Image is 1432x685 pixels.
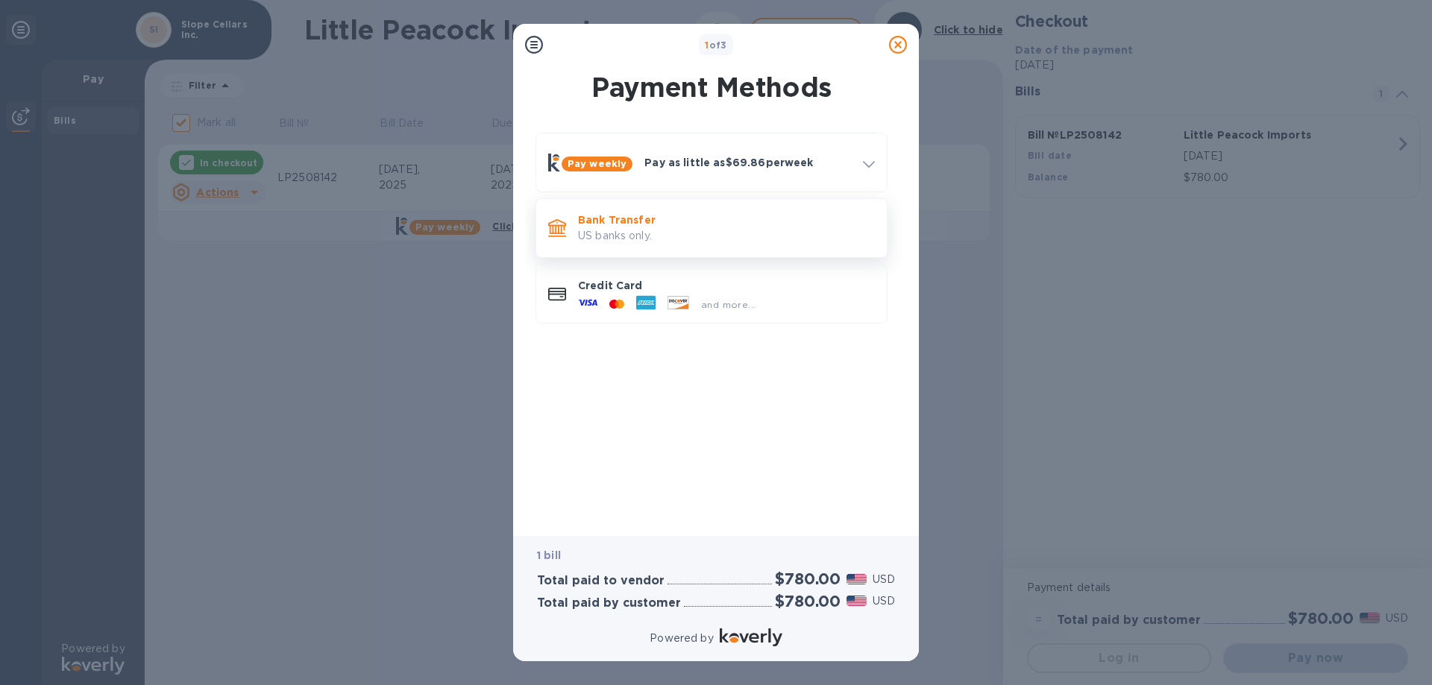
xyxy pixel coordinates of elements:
[650,631,713,646] p: Powered by
[701,299,756,310] span: and more...
[775,592,841,610] h2: $780.00
[775,569,841,588] h2: $780.00
[873,572,895,587] p: USD
[578,212,875,227] p: Bank Transfer
[705,40,709,51] span: 1
[644,155,851,170] p: Pay as little as $69.86 per week
[537,574,665,588] h3: Total paid to vendor
[705,40,727,51] b: of 3
[873,593,895,609] p: USD
[533,72,891,103] h1: Payment Methods
[847,596,867,606] img: USD
[537,549,561,561] b: 1 bill
[578,278,875,293] p: Credit Card
[847,574,867,584] img: USD
[720,628,782,646] img: Logo
[568,158,626,169] b: Pay weekly
[578,228,875,244] p: US banks only.
[537,596,681,610] h3: Total paid by customer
